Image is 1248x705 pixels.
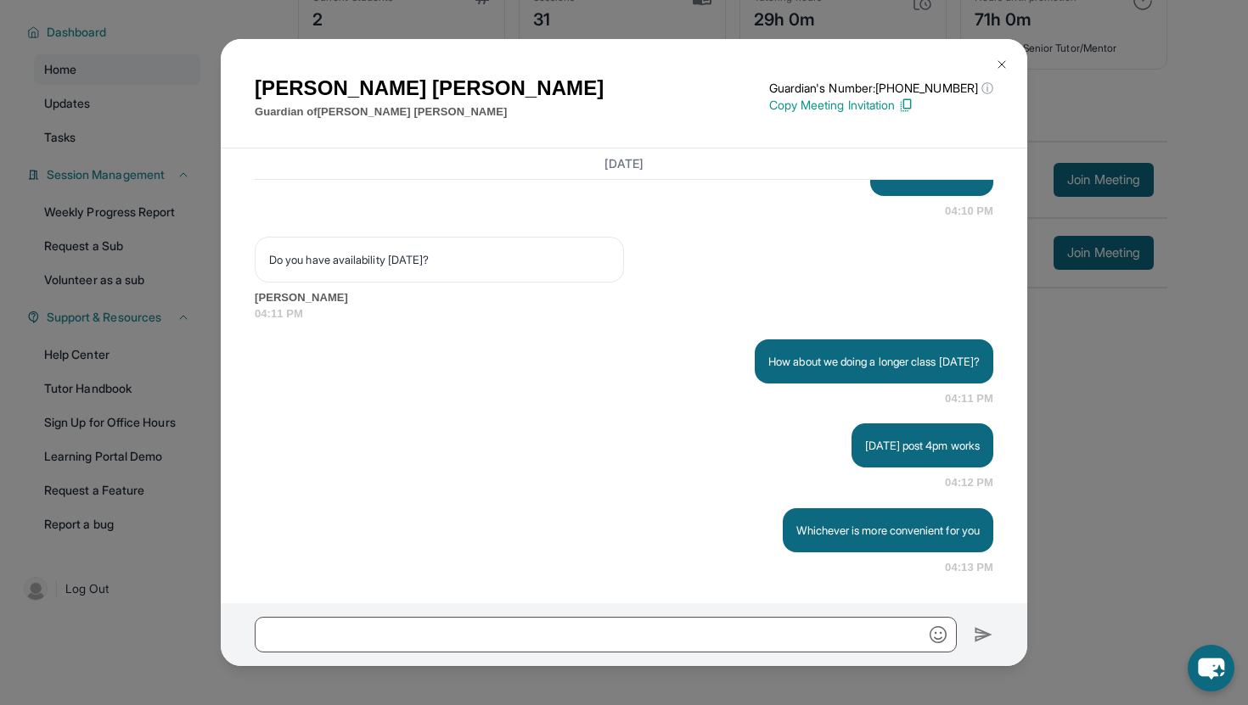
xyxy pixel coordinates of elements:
span: [PERSON_NAME] [255,289,993,306]
p: Whichever is more convenient for you [796,522,980,539]
button: chat-button [1188,645,1234,691]
p: Do you have availability [DATE]? [269,251,610,268]
span: 04:13 PM [945,559,993,576]
span: 04:12 PM [945,474,993,491]
img: Copy Icon [898,98,914,113]
img: Send icon [974,624,993,645]
p: Guardian of [PERSON_NAME] [PERSON_NAME] [255,104,604,120]
span: 04:10 PM [945,203,993,220]
h1: [PERSON_NAME] [PERSON_NAME] [255,73,604,104]
img: Emoji [930,626,947,643]
h3: [DATE] [255,155,993,172]
p: Guardian's Number: [PHONE_NUMBER] [769,80,993,97]
p: Copy Meeting Invitation [769,97,993,114]
span: ⓘ [981,80,993,97]
span: 04:11 PM [255,305,993,322]
span: 04:11 PM [945,390,993,407]
p: How about we doing a longer class [DATE]? [768,353,980,370]
img: Close Icon [995,58,1009,71]
p: [DATE] post 4pm works [865,437,980,454]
